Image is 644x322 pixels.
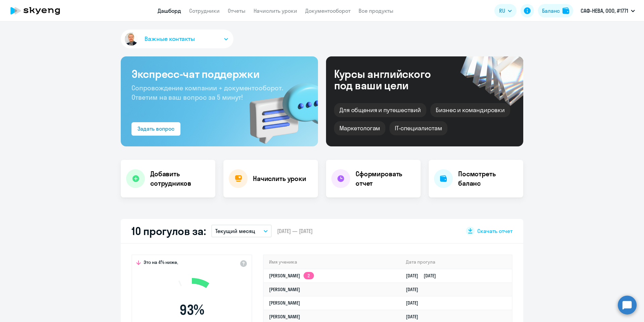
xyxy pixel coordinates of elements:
[305,7,351,14] a: Документооборот
[389,121,447,135] div: IT-специалистам
[138,125,174,133] div: Задать вопрос
[430,103,510,117] div: Бизнес и командировки
[121,30,233,48] button: Важные контакты
[477,227,513,235] span: Скачать отчет
[277,227,313,235] span: [DATE] — [DATE]
[145,35,195,43] span: Важные контакты
[406,273,441,279] a: [DATE][DATE]
[499,7,505,15] span: RU
[131,122,180,136] button: Задать вопрос
[228,7,246,14] a: Отчеты
[131,84,283,101] span: Сопровождение компании + документооборот. Ответим на ваш вопрос за 5 минут!
[153,302,230,318] span: 93 %
[356,169,415,188] h4: Сформировать отчет
[269,273,314,279] a: [PERSON_NAME]2
[542,7,560,15] div: Баланс
[406,286,424,292] a: [DATE]
[581,7,628,15] p: САФ-НЕВА, ООО, #1771
[150,169,210,188] h4: Добавить сотрудников
[215,227,255,235] p: Текущий месяц
[458,169,518,188] h4: Посмотреть баланс
[144,259,178,267] span: Это на 4% ниже,
[334,103,426,117] div: Для общения и путешествий
[264,255,400,269] th: Имя ученика
[240,71,318,146] img: bg-img
[538,4,573,17] button: Балансbalance
[131,224,206,238] h2: 10 прогулов за:
[562,7,569,14] img: balance
[158,7,181,14] a: Дашборд
[494,4,517,17] button: RU
[269,314,300,320] a: [PERSON_NAME]
[131,67,307,81] h3: Экспресс-чат поддержки
[334,121,385,135] div: Маркетологам
[211,225,272,237] button: Текущий месяц
[253,174,306,183] h4: Начислить уроки
[269,300,300,306] a: [PERSON_NAME]
[304,272,314,279] app-skyeng-badge: 2
[254,7,297,14] a: Начислить уроки
[123,31,139,47] img: avatar
[269,286,300,292] a: [PERSON_NAME]
[189,7,220,14] a: Сотрудники
[400,255,512,269] th: Дата прогула
[359,7,393,14] a: Все продукты
[406,314,424,320] a: [DATE]
[334,68,449,91] div: Курсы английского под ваши цели
[577,3,638,19] button: САФ-НЕВА, ООО, #1771
[406,300,424,306] a: [DATE]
